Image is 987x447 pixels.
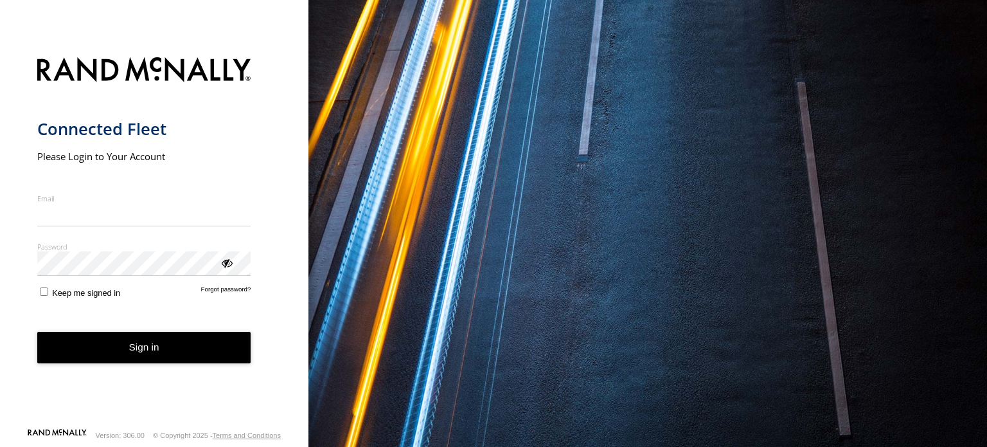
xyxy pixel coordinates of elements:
a: Visit our Website [28,429,87,442]
label: Password [37,242,251,251]
label: Email [37,194,251,203]
form: main [37,50,272,428]
h2: Please Login to Your Account [37,150,251,163]
input: Keep me signed in [40,287,48,296]
a: Terms and Conditions [213,432,281,439]
h1: Connected Fleet [37,118,251,140]
div: Version: 306.00 [96,432,145,439]
div: © Copyright 2025 - [153,432,281,439]
span: Keep me signed in [52,288,120,298]
a: Forgot password? [201,286,251,298]
img: Rand McNally [37,55,251,87]
button: Sign in [37,332,251,363]
div: ViewPassword [220,256,233,269]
